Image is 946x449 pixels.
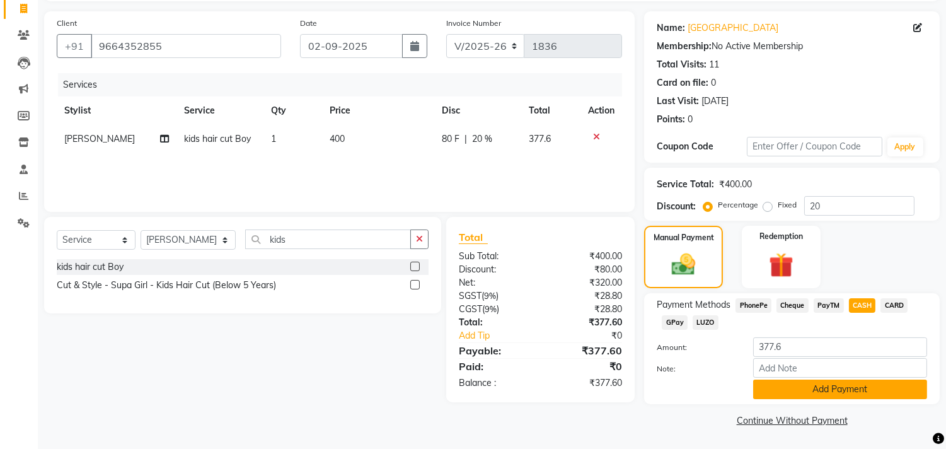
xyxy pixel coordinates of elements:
[176,96,263,125] th: Service
[647,342,744,353] label: Amount:
[657,140,747,153] div: Coupon Code
[245,230,411,249] input: Search or Scan
[693,315,718,330] span: LUZO
[541,343,632,358] div: ₹377.60
[541,316,632,329] div: ₹377.60
[711,76,716,90] div: 0
[688,113,693,126] div: 0
[647,363,744,375] label: Note:
[449,276,541,289] div: Net:
[449,359,541,374] div: Paid:
[449,316,541,329] div: Total:
[272,133,277,144] span: 1
[719,178,752,191] div: ₹400.00
[300,18,317,29] label: Date
[449,329,556,342] a: Add Tip
[887,137,923,156] button: Apply
[58,73,632,96] div: Services
[322,96,434,125] th: Price
[449,343,541,358] div: Payable:
[753,358,927,378] input: Add Note
[541,376,632,390] div: ₹377.60
[657,113,685,126] div: Points:
[449,289,541,303] div: ( )
[580,96,622,125] th: Action
[688,21,778,35] a: [GEOGRAPHIC_DATA]
[449,303,541,316] div: ( )
[662,315,688,330] span: GPay
[657,40,712,53] div: Membership:
[57,260,124,274] div: kids hair cut Boy
[541,289,632,303] div: ₹28.80
[849,298,876,313] span: CASH
[753,380,927,399] button: Add Payment
[459,231,488,244] span: Total
[449,250,541,263] div: Sub Total:
[57,279,276,292] div: Cut & Style - Supa Girl - Kids Hair Cut (Below 5 Years)
[657,21,685,35] div: Name:
[485,304,497,314] span: 9%
[541,359,632,374] div: ₹0
[541,276,632,289] div: ₹320.00
[459,290,482,301] span: SGST
[778,199,797,211] label: Fixed
[735,298,771,313] span: PhonePe
[57,18,77,29] label: Client
[718,199,758,211] label: Percentage
[522,96,581,125] th: Total
[91,34,281,58] input: Search by Name/Mobile/Email/Code
[657,58,707,71] div: Total Visits:
[556,329,632,342] div: ₹0
[464,132,467,146] span: |
[541,250,632,263] div: ₹400.00
[880,298,908,313] span: CARD
[446,18,501,29] label: Invoice Number
[657,298,730,312] span: Payment Methods
[541,263,632,276] div: ₹80.00
[449,263,541,276] div: Discount:
[330,133,345,144] span: 400
[657,76,708,90] div: Card on file:
[654,232,714,243] label: Manual Payment
[701,95,729,108] div: [DATE]
[541,303,632,316] div: ₹28.80
[529,133,551,144] span: 377.6
[434,96,522,125] th: Disc
[484,291,496,301] span: 9%
[57,34,92,58] button: +91
[64,133,135,144] span: [PERSON_NAME]
[264,96,322,125] th: Qty
[647,414,937,428] a: Continue Without Payment
[184,133,251,144] span: kids hair cut Boy
[657,200,696,213] div: Discount:
[657,40,927,53] div: No Active Membership
[747,137,882,156] input: Enter Offer / Coupon Code
[761,250,801,281] img: _gift.svg
[776,298,809,313] span: Cheque
[657,178,714,191] div: Service Total:
[459,303,482,315] span: CGST
[442,132,459,146] span: 80 F
[814,298,844,313] span: PayTM
[709,58,719,71] div: 11
[57,96,176,125] th: Stylist
[657,95,699,108] div: Last Visit:
[472,132,492,146] span: 20 %
[759,231,803,242] label: Redemption
[753,337,927,357] input: Amount
[664,251,702,278] img: _cash.svg
[449,376,541,390] div: Balance :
